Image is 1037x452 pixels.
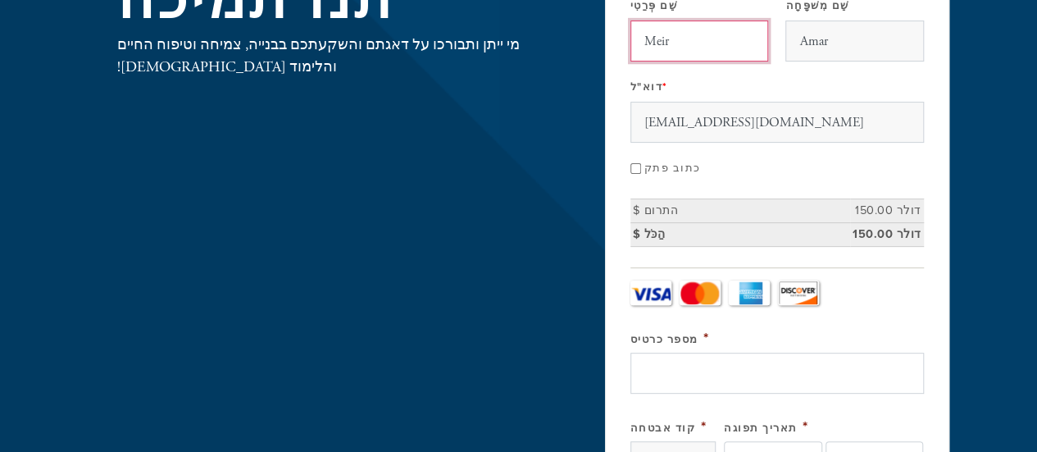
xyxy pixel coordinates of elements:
a: לְגַלוֹת [778,281,819,305]
font: מספר כרטיס [630,333,698,346]
td: 150.00 דולר [850,222,924,246]
span: שדה זה נדרש. [703,329,710,347]
a: אמריקן אקספרס [729,281,770,305]
font: תאריך תפוגה [724,422,798,435]
font: קוד אבטחה [630,422,696,435]
td: 150.00 דולר [850,199,924,223]
span: שדה זה נדרש. [701,418,707,436]
font: דוא"ל [630,80,663,94]
a: מאסטרקארד [680,281,721,305]
span: שדה זה נדרש. [662,80,668,94]
a: וִיזָה [630,281,671,305]
td: $ הַכֹּל [630,222,850,246]
td: $ התרום [630,199,850,223]
font: מי ייתן ותבורכו על דאגתם והשקעתכם בבנייה, צמיחה וטיפוח החיים והלימוד [DEMOGRAPHIC_DATA]! [117,35,520,76]
font: כתוב פתק [644,162,701,175]
span: שדה זה נדרש. [803,418,809,436]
